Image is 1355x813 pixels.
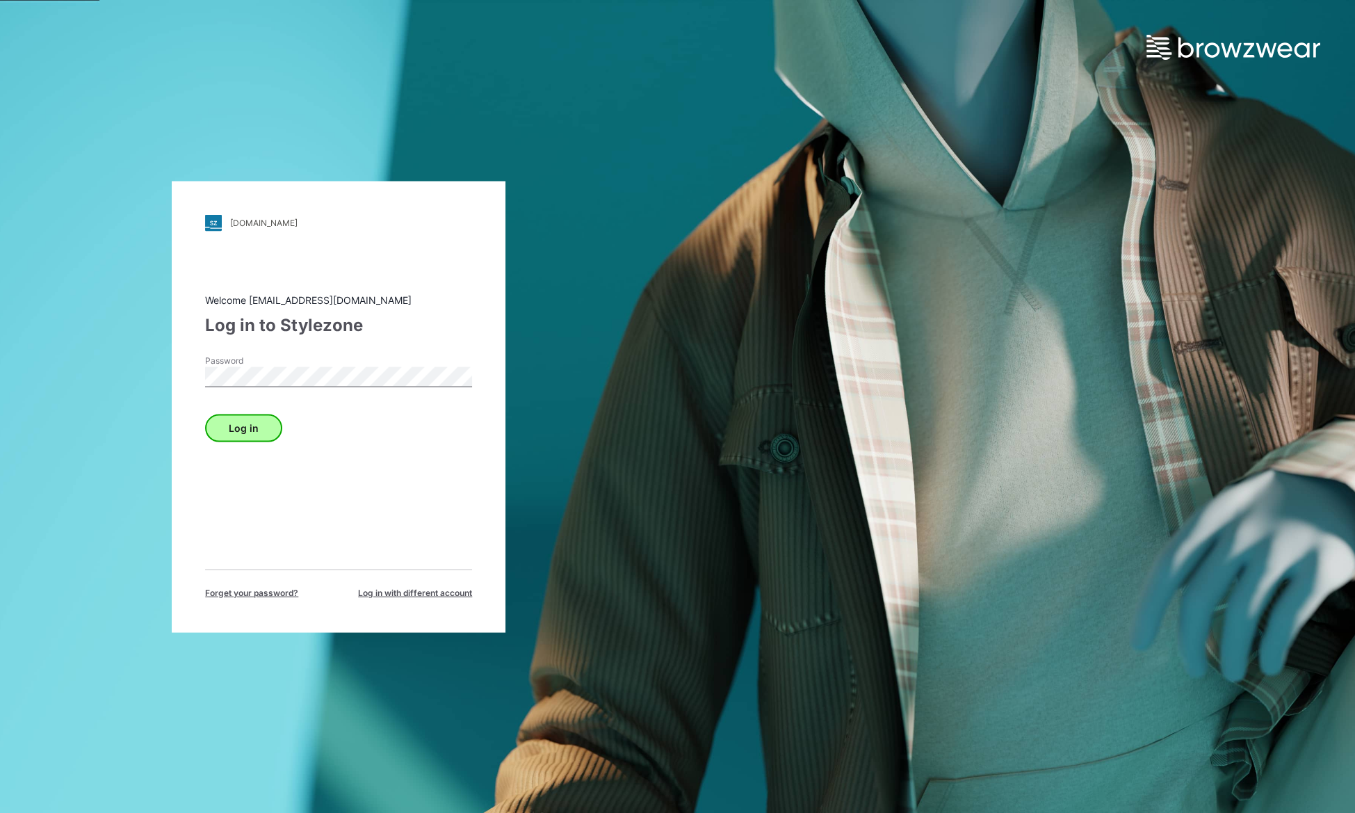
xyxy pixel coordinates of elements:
[230,218,298,228] div: [DOMAIN_NAME]
[358,586,472,599] span: Log in with different account
[205,586,298,599] span: Forget your password?
[205,214,472,231] a: [DOMAIN_NAME]
[205,312,472,337] div: Log in to Stylezone
[205,292,472,307] div: Welcome [EMAIL_ADDRESS][DOMAIN_NAME]
[205,214,222,231] img: stylezone-logo.562084cfcfab977791bfbf7441f1a819.svg
[205,354,302,367] label: Password
[1146,35,1320,60] img: browzwear-logo.e42bd6dac1945053ebaf764b6aa21510.svg
[205,414,282,442] button: Log in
